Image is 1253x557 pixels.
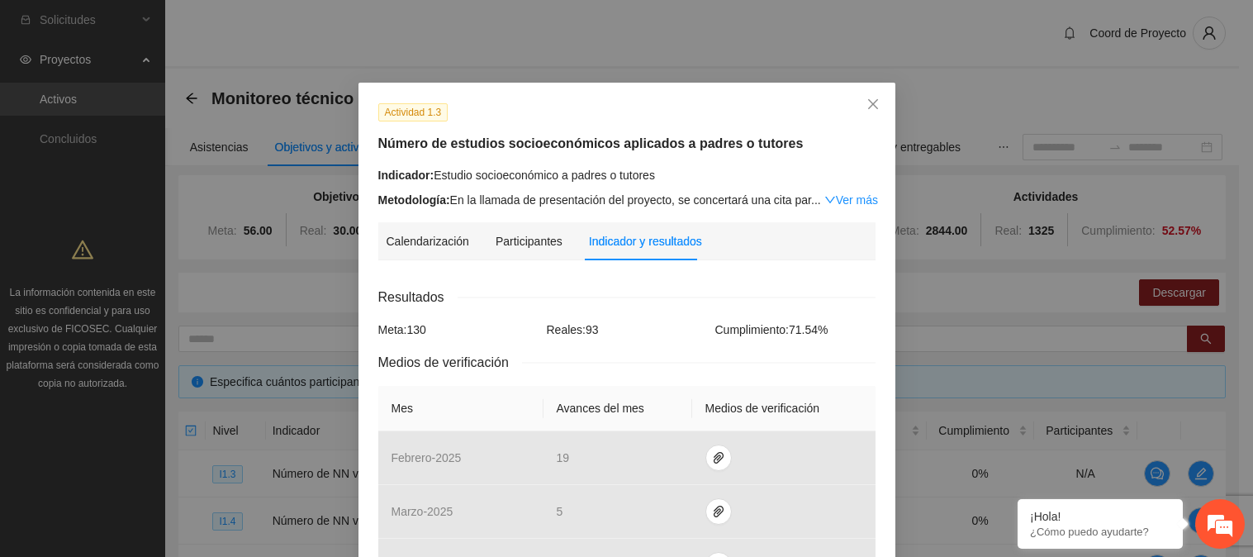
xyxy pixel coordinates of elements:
[557,505,563,518] span: 5
[378,103,449,121] span: Actividad 1.3
[589,232,702,250] div: Indicador y resultados
[811,193,821,207] span: ...
[378,352,522,373] span: Medios de verificación
[706,505,731,518] span: paper-clip
[496,232,562,250] div: Participantes
[692,386,876,431] th: Medios de verificación
[705,498,732,525] button: paper-clip
[705,445,732,471] button: paper-clip
[378,386,543,431] th: Mes
[378,169,434,182] strong: Indicador:
[547,323,599,336] span: Reales: 93
[824,194,836,206] span: down
[851,83,895,127] button: Close
[1030,510,1170,523] div: ¡Hola!
[392,505,453,518] span: marzo - 2025
[706,451,731,464] span: paper-clip
[378,166,876,184] div: Estudio socioeconómico a padres o tutores
[378,191,876,209] div: En la llamada de presentación del proyecto, se concertará una cita par
[543,386,692,431] th: Avances del mes
[557,451,570,464] span: 19
[374,321,543,339] div: Meta: 130
[711,321,880,339] div: Cumplimiento: 71.54 %
[1030,526,1170,538] p: ¿Cómo puedo ayudarte?
[378,134,876,154] h5: Número de estudios socioeconómicos aplicados a padres o tutores
[866,98,880,111] span: close
[378,287,458,307] span: Resultados
[387,232,469,250] div: Calendarización
[392,451,462,464] span: febrero - 2025
[824,193,878,207] a: Expand
[378,193,450,207] strong: Metodología:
